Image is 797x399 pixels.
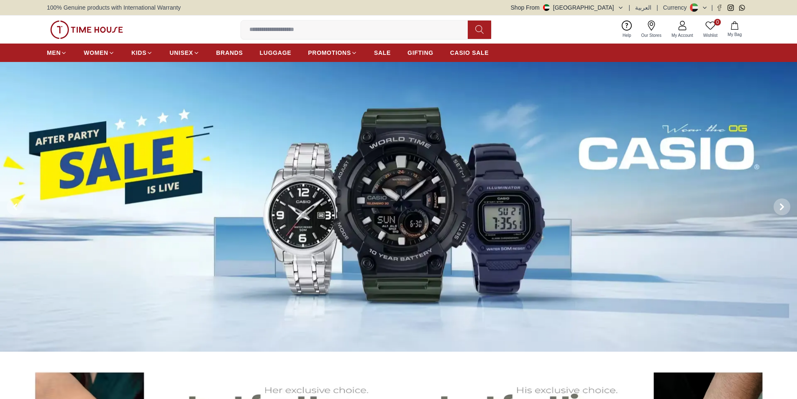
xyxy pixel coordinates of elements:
[131,49,146,57] span: KIDS
[308,45,357,60] a: PROMOTIONS
[308,49,351,57] span: PROMOTIONS
[131,45,153,60] a: KIDS
[739,5,745,11] a: Whatsapp
[407,45,433,60] a: GIFTING
[724,31,745,38] span: My Bag
[716,5,723,11] a: Facebook
[374,45,391,60] a: SALE
[374,49,391,57] span: SALE
[47,3,181,12] span: 100% Genuine products with International Warranty
[663,3,690,12] div: Currency
[618,19,636,40] a: Help
[169,45,199,60] a: UNISEX
[711,3,713,12] span: |
[47,49,61,57] span: MEN
[50,21,123,39] img: ...
[700,32,721,39] span: Wishlist
[636,19,666,40] a: Our Stores
[635,3,651,12] button: العربية
[723,20,747,39] button: My Bag
[216,49,243,57] span: BRANDS
[543,4,550,11] img: United Arab Emirates
[260,49,292,57] span: LUGGAGE
[47,45,67,60] a: MEN
[450,49,489,57] span: CASIO SALE
[619,32,635,39] span: Help
[216,45,243,60] a: BRANDS
[698,19,723,40] a: 0Wishlist
[260,45,292,60] a: LUGGAGE
[450,45,489,60] a: CASIO SALE
[629,3,630,12] span: |
[656,3,658,12] span: |
[714,19,721,26] span: 0
[169,49,193,57] span: UNISEX
[638,32,665,39] span: Our Stores
[511,3,624,12] button: Shop From[GEOGRAPHIC_DATA]
[668,32,697,39] span: My Account
[84,45,115,60] a: WOMEN
[84,49,108,57] span: WOMEN
[728,5,734,11] a: Instagram
[407,49,433,57] span: GIFTING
